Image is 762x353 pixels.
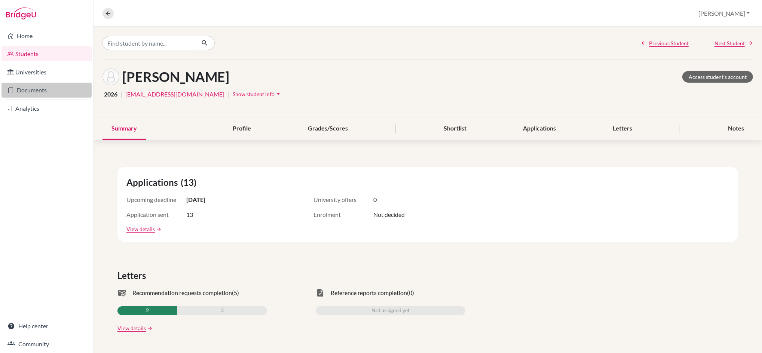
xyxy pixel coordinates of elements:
[126,176,181,189] span: Applications
[1,319,92,334] a: Help center
[719,118,753,140] div: Notes
[126,195,186,204] span: Upcoming deadline
[373,210,405,219] span: Not decided
[316,288,325,297] span: task
[313,210,373,219] span: Enrolment
[407,288,414,297] span: (0)
[682,71,753,83] a: Access student's account
[232,88,282,100] button: Show student infoarrow_drop_down
[102,36,195,50] input: Find student by name...
[227,90,229,99] span: |
[275,90,282,98] i: arrow_drop_down
[104,90,117,99] span: 2026
[102,68,119,85] img: Daniel Fang's avatar
[102,118,146,140] div: Summary
[604,118,641,140] div: Letters
[313,195,373,204] span: University offers
[155,227,162,232] a: arrow_forward
[435,118,475,140] div: Shortlist
[1,46,92,61] a: Students
[120,90,122,99] span: |
[232,288,239,297] span: (5)
[371,306,410,315] span: Not assigned yet
[125,90,224,99] a: [EMAIL_ADDRESS][DOMAIN_NAME]
[186,195,205,204] span: [DATE]
[117,288,126,297] span: mark_email_read
[126,210,186,219] span: Application sent
[132,288,232,297] span: Recommendation requests completion
[224,118,260,140] div: Profile
[331,288,407,297] span: Reference reports completion
[146,306,149,315] span: 2
[714,39,753,47] a: Next Student
[117,324,146,332] a: View details
[373,195,377,204] span: 0
[1,83,92,98] a: Documents
[181,176,199,189] span: (13)
[714,39,745,47] span: Next Student
[122,69,229,85] h1: [PERSON_NAME]
[146,326,153,331] a: arrow_forward
[1,337,92,352] a: Community
[186,210,193,219] span: 13
[6,7,36,19] img: Bridge-U
[695,6,753,21] button: [PERSON_NAME]
[221,306,224,315] span: 3
[233,91,275,97] span: Show student info
[514,118,565,140] div: Applications
[126,225,155,233] a: View details
[1,28,92,43] a: Home
[649,39,689,47] span: Previous Student
[1,65,92,80] a: Universities
[117,269,149,282] span: Letters
[1,101,92,116] a: Analytics
[641,39,689,47] a: Previous Student
[299,118,357,140] div: Grades/Scores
